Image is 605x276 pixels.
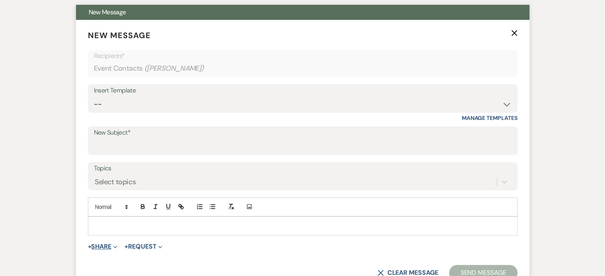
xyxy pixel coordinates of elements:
[377,270,438,276] button: Clear message
[94,61,512,76] div: Event Contacts
[125,243,162,250] button: Request
[88,243,91,250] span: +
[94,85,512,97] div: Insert Template
[89,8,126,16] span: New Message
[462,114,517,122] a: Manage Templates
[94,163,512,174] label: Topics
[94,51,512,61] p: Recipients*
[88,243,118,250] button: Share
[125,243,128,250] span: +
[88,30,151,41] span: New Message
[95,176,136,187] div: Select topics
[94,127,512,139] label: New Subject*
[144,63,204,74] span: ( [PERSON_NAME] )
